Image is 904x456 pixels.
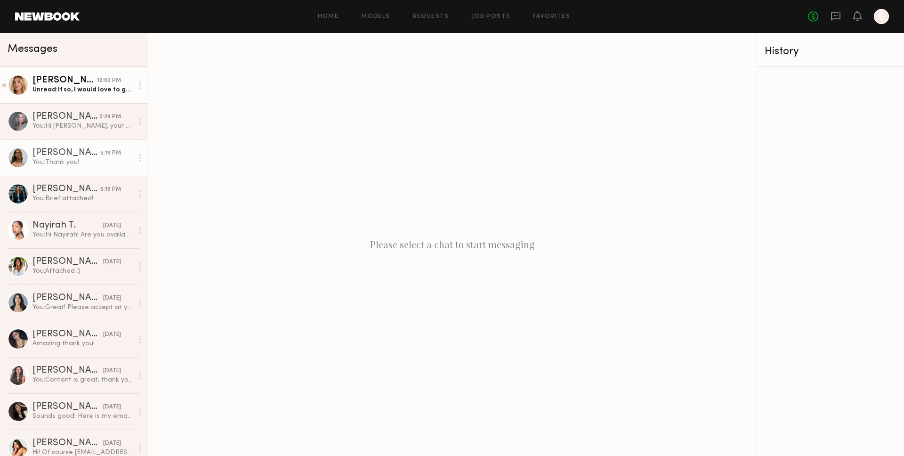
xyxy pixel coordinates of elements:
div: You: Content is great, thank you [PERSON_NAME]! [32,375,133,384]
div: [DATE] [103,403,121,412]
div: Sounds good! Here is my email: [PERSON_NAME][DOMAIN_NAME][EMAIL_ADDRESS][PERSON_NAME][DOMAIN_NAME] [32,412,133,421]
a: Favorites [533,14,570,20]
span: Messages [8,44,57,55]
div: [PERSON_NAME] [32,112,99,122]
div: You: Great! Please accept at your earliest convenience and we will send out your products this we... [32,303,133,312]
div: You: Brief attached! [32,194,133,203]
div: 5:19 PM [100,185,121,194]
a: Requests [413,14,449,20]
div: [DATE] [103,439,121,448]
div: History [765,46,896,57]
div: You: Hi Nayirah! Are you available for some UGC content creation this month? [32,230,133,239]
div: [PERSON_NAME] [32,76,97,85]
div: Please select a chat to start messaging [147,33,757,456]
div: You: Thank you! [32,158,133,167]
div: Amazing thank you! [32,339,133,348]
div: [PERSON_NAME] [32,293,103,303]
div: [PERSON_NAME] [32,330,103,339]
div: [DATE] [103,258,121,267]
div: 5:19 PM [100,149,121,158]
div: 10:02 PM [97,76,121,85]
div: Unread: If so, I would love to get started! Thanks so much again. :) [32,85,133,94]
div: [PERSON_NAME] [32,439,103,448]
div: [PERSON_NAME] [32,185,100,194]
div: [PERSON_NAME] [32,366,103,375]
div: [DATE] [103,221,121,230]
div: [PERSON_NAME] [32,402,103,412]
div: [DATE] [103,330,121,339]
div: [DATE] [103,366,121,375]
div: [PERSON_NAME] [32,257,103,267]
a: Job Posts [472,14,511,20]
a: Models [361,14,390,20]
a: E [874,9,889,24]
div: [DATE] [103,294,121,303]
div: 5:29 PM [99,113,121,122]
div: You: Attached :) [32,267,133,276]
div: Nayirah T. [32,221,103,230]
div: You: Hi [PERSON_NAME], your brief is attached! Your products were also shipped [DATE], tracking c... [32,122,133,130]
div: [PERSON_NAME] [32,148,100,158]
a: Home [318,14,339,20]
